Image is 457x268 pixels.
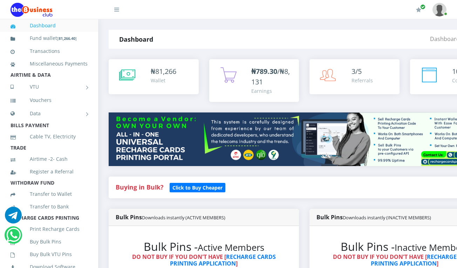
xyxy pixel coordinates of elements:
[59,36,75,41] b: 81,266.40
[11,18,88,34] a: Dashboard
[151,66,176,77] div: ₦
[11,186,88,202] a: Transfer to Wallet
[251,87,292,95] div: Earnings
[116,213,225,221] strong: Bulk Pins
[11,30,88,47] a: Fund wallet[81,266.40]
[172,184,223,191] b: Click to Buy Cheaper
[209,59,299,102] a: ₦789.30/₦8,131 Earnings
[57,36,77,41] small: [ ]
[151,77,176,84] div: Wallet
[11,78,88,96] a: VTU
[11,56,88,72] a: Miscellaneous Payments
[420,4,425,9] span: Renew/Upgrade Subscription
[170,183,225,191] a: Click to Buy Cheaper
[432,3,446,16] img: User
[170,253,276,267] a: RECHARGE CARDS PRINTING APPLICATION
[11,246,88,262] a: Buy Bulk VTU Pins
[11,43,88,59] a: Transactions
[309,59,400,94] a: 3/5 Referrals
[155,67,176,76] span: 81,266
[251,67,290,87] span: /₦8,131
[142,214,225,221] small: Downloads instantly (ACTIVE MEMBERS)
[251,67,277,76] b: ₦789.30
[198,241,264,254] small: Active Members
[119,35,153,43] strong: Dashboard
[6,232,21,243] a: Chat for support
[123,240,285,253] h2: Bulk Pins -
[11,234,88,250] a: Buy Bulk Pins
[343,214,431,221] small: Downloads instantly (INACTIVE MEMBERS)
[5,212,22,224] a: Chat for support
[11,199,88,215] a: Transfer to Bank
[416,7,421,13] i: Renew/Upgrade Subscription
[352,77,373,84] div: Referrals
[11,221,88,237] a: Print Recharge Cards
[11,105,88,122] a: Data
[11,164,88,180] a: Register a Referral
[316,213,431,221] strong: Bulk Pins
[11,92,88,108] a: Vouchers
[11,3,53,17] img: Logo
[352,67,362,76] span: 3/5
[132,253,276,267] strong: DO NOT BUY IF YOU DON'T HAVE [ ]
[116,183,163,191] strong: Buying in Bulk?
[109,59,199,94] a: ₦81,266 Wallet
[11,129,88,145] a: Cable TV, Electricity
[11,151,88,167] a: Airtime -2- Cash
